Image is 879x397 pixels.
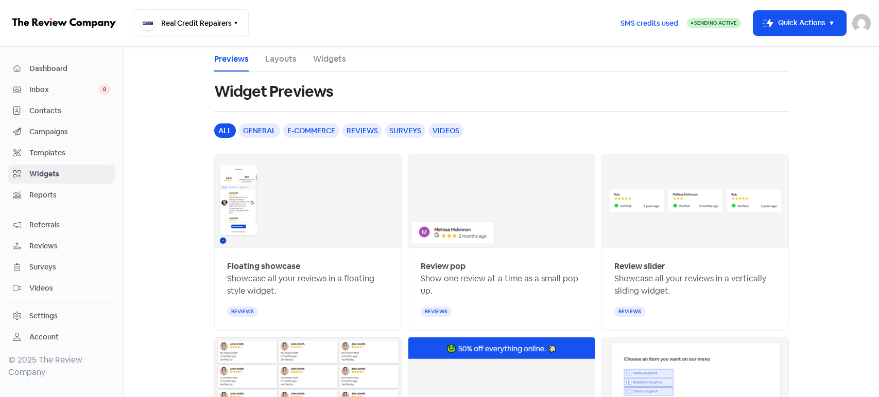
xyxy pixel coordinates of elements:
[612,17,687,28] a: SMS credits used
[8,306,115,326] a: Settings
[214,123,236,138] div: all
[239,123,280,138] div: general
[8,237,115,256] a: Reviews
[29,169,110,179] span: Widgets
[8,258,115,277] a: Surveys
[614,273,776,297] p: Showcase all your reviews in a vertically sliding widget.
[8,122,115,141] a: Campaigns
[227,273,389,297] p: Showcase all your reviews in a floating style widget.
[29,190,110,201] span: Reports
[227,306,258,317] div: reviews
[29,311,58,321] div: Settings
[8,215,115,234] a: Referrals
[428,123,463,138] div: videos
[29,262,110,273] span: Surveys
[421,306,452,317] div: reviews
[753,11,846,35] button: Quick Actions
[132,9,249,37] button: Real Credit Repairers
[621,18,678,29] span: SMS credits used
[8,80,115,99] a: Inbox 0
[313,53,346,65] a: Widgets
[265,53,297,65] a: Layouts
[227,261,300,272] b: Floating showcase
[614,306,645,317] div: reviews
[99,84,110,95] span: 0
[852,14,871,32] img: User
[8,354,115,378] div: © 2025 The Review Company
[214,75,334,108] h1: Widget Previews
[29,127,110,137] span: Campaigns
[614,261,665,272] b: Review slider
[342,123,382,138] div: reviews
[29,332,59,342] div: Account
[8,59,115,78] a: Dashboard
[29,63,110,74] span: Dashboard
[8,101,115,120] a: Contacts
[29,220,110,230] span: Referrals
[29,84,99,95] span: Inbox
[29,105,110,116] span: Contacts
[29,241,110,251] span: Reviews
[421,261,466,272] b: Review pop
[214,53,249,65] a: Previews
[283,123,339,138] div: e-commerce
[687,17,741,29] a: Sending Active
[29,283,110,294] span: Videos
[29,148,110,158] span: Templates
[8,279,115,298] a: Videos
[8,186,115,205] a: Reports
[8,165,115,184] a: Widgets
[8,143,115,163] a: Templates
[421,273,582,297] p: Show one review at a time as a small pop up.
[385,123,425,138] div: surveys
[8,328,115,347] a: Account
[694,20,737,26] span: Sending Active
